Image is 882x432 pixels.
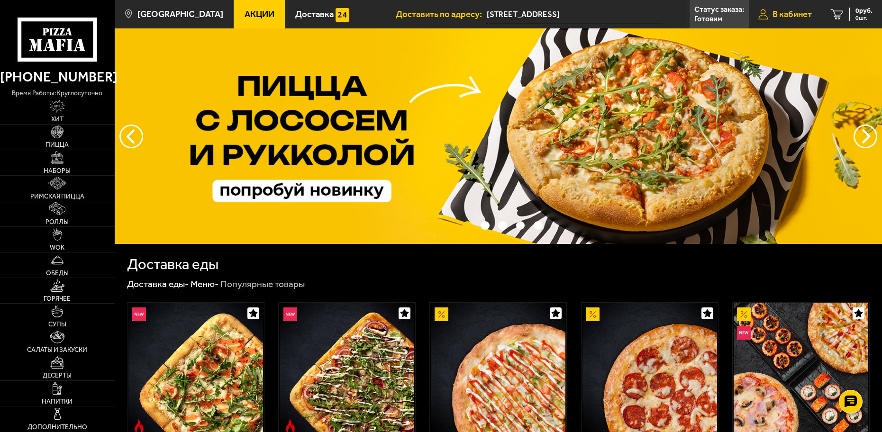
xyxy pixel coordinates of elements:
span: Напитки [42,398,73,405]
span: WOK [50,244,64,251]
p: Статус заказа: [694,6,744,13]
span: 0 шт. [855,15,873,21]
span: Супы [48,321,66,328]
img: Новинка [132,307,146,321]
button: точки переключения [534,221,543,230]
span: Горячее [44,296,71,302]
span: [GEOGRAPHIC_DATA] [137,10,223,19]
span: В кабинет [773,10,812,19]
img: 15daf4d41897b9f0e9f617042186c801.svg [336,8,349,22]
span: 0 руб. [855,8,873,14]
img: Новинка [737,326,751,340]
span: Хит [51,116,64,123]
button: предыдущий [854,125,877,148]
button: следующий [119,125,143,148]
button: точки переключения [463,221,472,230]
h1: Доставка еды [127,257,218,271]
span: Римская пицца [30,193,84,200]
span: Наборы [44,168,71,174]
span: Россия, Санкт-Петербург, набережная реки Мойки, 94 [487,6,663,23]
input: Ваш адрес доставки [487,6,663,23]
img: Акционный [737,307,751,321]
img: Новинка [283,307,297,321]
span: Пицца [45,142,69,148]
span: Доставка [295,10,334,19]
span: Десерты [43,372,72,379]
span: Обеды [46,270,69,277]
button: точки переключения [516,221,525,230]
img: Акционный [435,307,448,321]
img: Акционный [586,307,600,321]
span: Акции [245,10,274,19]
span: Салаты и закуски [27,347,87,353]
div: Популярные товары [220,278,305,290]
p: Готовим [694,15,722,23]
span: Роллы [45,219,69,225]
a: Меню- [191,279,219,289]
a: Доставка еды- [127,279,189,289]
span: Доставить по адресу: [396,10,487,19]
button: точки переключения [498,221,507,230]
span: Дополнительно [27,424,87,431]
button: точки переключения [481,221,490,230]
